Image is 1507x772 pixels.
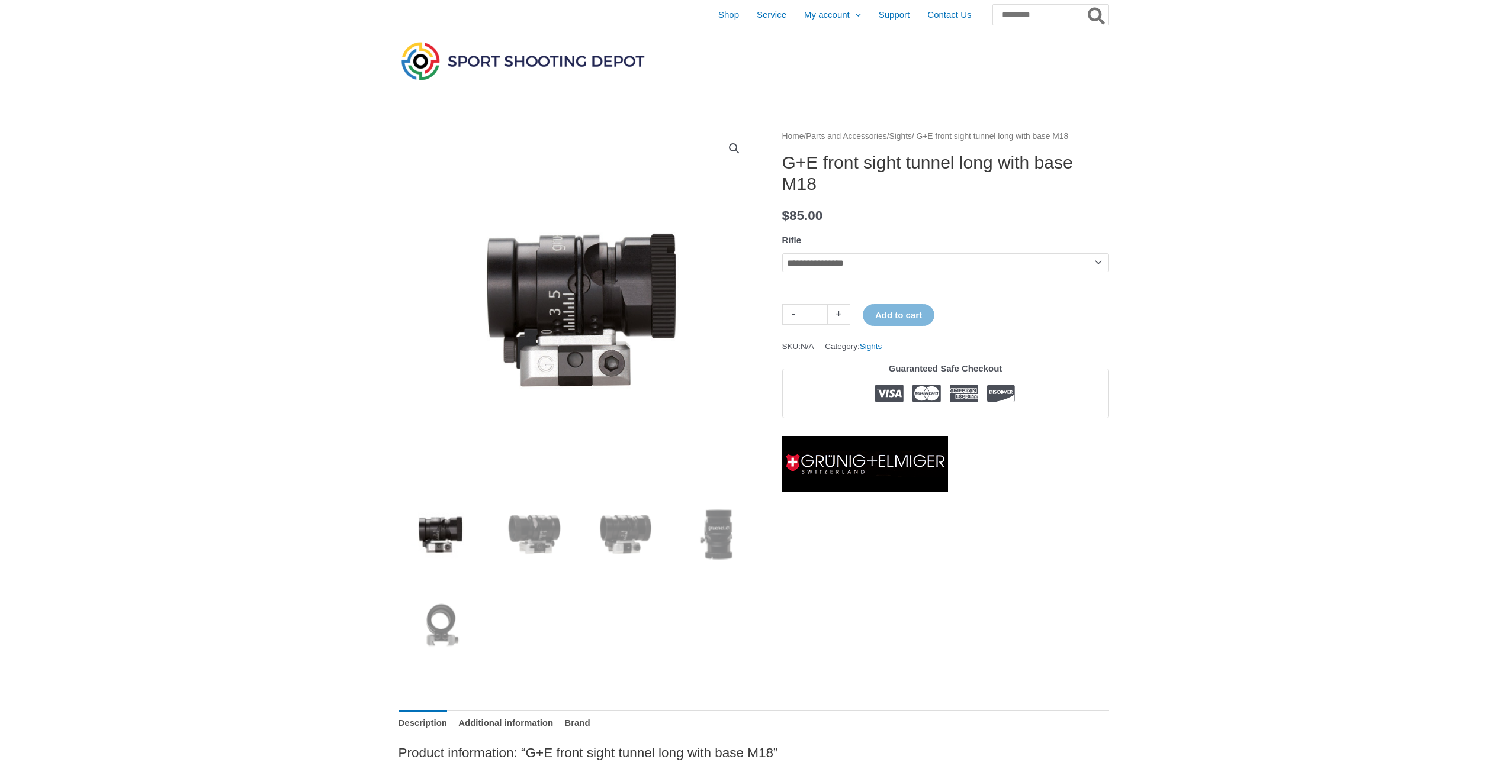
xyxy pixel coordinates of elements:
h2: Product information: “G+E front sight tunnel long with base M18” [399,744,1109,761]
nav: Breadcrumb [782,129,1109,144]
a: Sights [860,342,882,351]
a: Grünig and Elmiger [782,436,948,492]
button: Add to cart [863,304,934,326]
legend: Guaranteed Safe Checkout [884,360,1007,377]
span: $ [782,208,790,223]
button: Search [1085,5,1108,25]
img: G+E front sight tunnel long with base M18 [399,493,481,575]
img: Sport Shooting Depot [399,39,647,83]
h1: G+E front sight tunnel long with base M18 [782,152,1109,195]
a: Description [399,710,448,736]
a: View full-screen image gallery [724,138,745,159]
img: G+E front sight tunnel long with base M18 - Image 5 [399,584,481,666]
img: G+E front sight tunnel long with base M18 - Image 3 [580,493,663,575]
a: Home [782,132,804,141]
img: G+E front sight tunnel long with base M18 - Image 4 [671,493,754,575]
label: Rifle [782,235,802,245]
img: G+E front sight tunnel long with base M18 [399,129,754,484]
a: Sights [889,132,912,141]
a: - [782,304,805,325]
a: + [828,304,850,325]
span: Category: [825,339,882,354]
a: Additional information [458,710,553,736]
a: Brand [564,710,590,736]
span: N/A [801,342,814,351]
span: SKU: [782,339,814,354]
img: G+E front sight tunnel long with base M18 - Image 2 [489,493,571,575]
input: Product quantity [805,304,828,325]
bdi: 85.00 [782,208,823,223]
a: Parts and Accessories [806,132,887,141]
